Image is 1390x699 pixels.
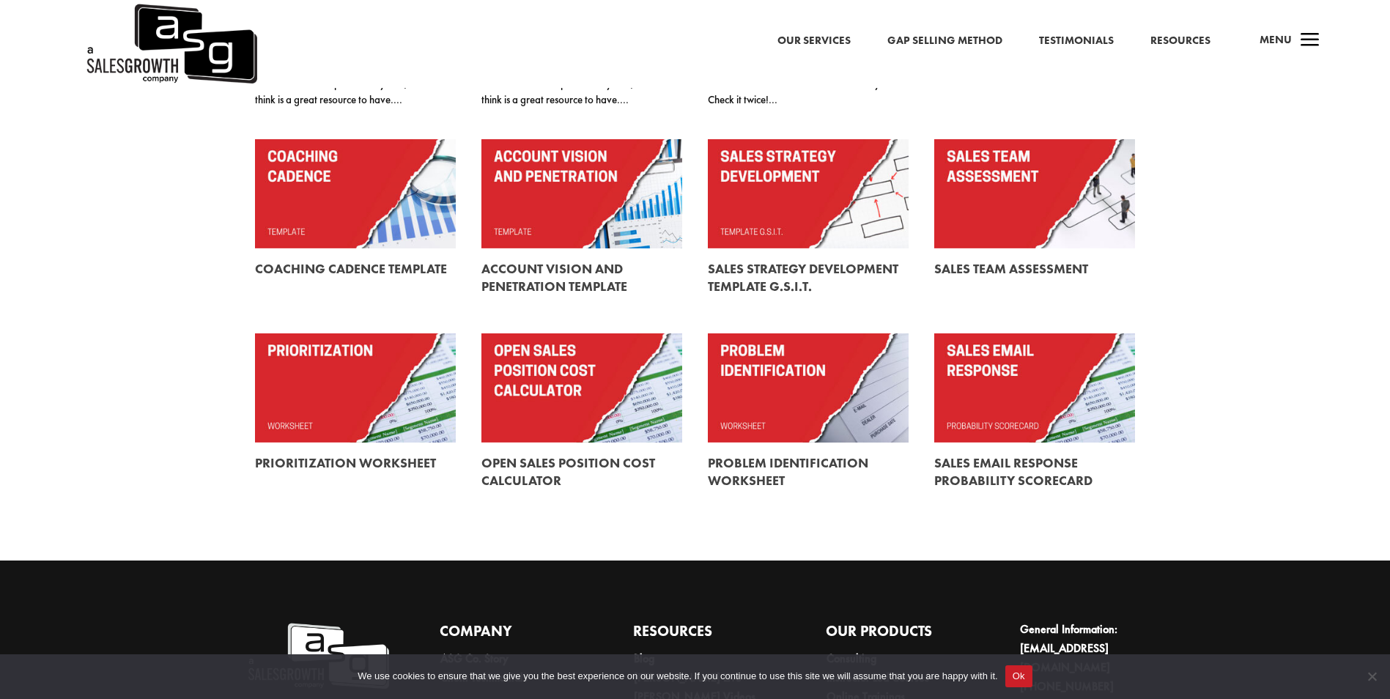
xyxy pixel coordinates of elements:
a: Resources [1150,32,1210,51]
a: Blog [634,651,654,666]
h4: Company [440,620,583,649]
h4: Our Products [826,620,969,649]
span: Menu [1260,32,1292,47]
span: a [1295,26,1325,56]
span: We use cookies to ensure that we give you the best experience on our website. If you continue to ... [358,669,997,684]
img: A Sales Growth Company [246,620,389,692]
h4: Resources [633,620,776,649]
a: Gap Selling Method [887,32,1002,51]
span: No [1364,669,1379,684]
a: Testimonials [1039,32,1114,51]
button: Ok [1005,665,1032,687]
li: General Information: [1020,620,1162,677]
a: ASG Co. Story [440,651,509,666]
a: Consulting [827,651,876,666]
a: [EMAIL_ADDRESS][DOMAIN_NAME] [1020,640,1110,675]
a: Our Services [777,32,851,51]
